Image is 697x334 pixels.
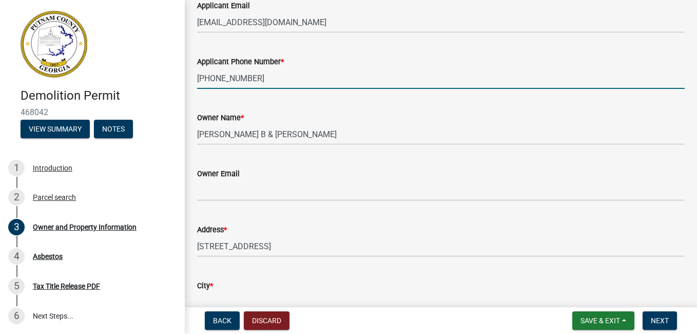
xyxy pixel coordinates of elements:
[205,311,240,330] button: Back
[21,120,90,138] button: View Summary
[21,125,90,134] wm-modal-confirm: Summary
[580,317,620,325] span: Save & Exit
[244,311,289,330] button: Discard
[33,253,63,260] div: Asbestos
[21,11,87,78] img: Putnam County, Georgia
[8,189,25,206] div: 2
[21,107,164,117] span: 468042
[8,278,25,294] div: 5
[197,59,284,66] label: Applicant Phone Number
[94,125,133,134] wm-modal-confirm: Notes
[33,224,137,231] div: Owner and Property Information
[651,317,669,325] span: Next
[197,171,240,178] label: Owner Email
[8,248,25,265] div: 4
[21,88,177,103] h4: Demolition Permit
[8,219,25,235] div: 3
[8,308,25,324] div: 6
[94,120,133,138] button: Notes
[643,311,677,330] button: Next
[197,227,227,234] label: Address
[33,194,76,201] div: Parcel search
[197,3,250,10] label: Applicant Email
[213,317,231,325] span: Back
[33,283,100,290] div: Tax Title Release PDF
[33,164,72,172] div: Introduction
[572,311,634,330] button: Save & Exit
[8,160,25,176] div: 1
[197,115,244,122] label: Owner Name
[197,283,213,290] label: City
